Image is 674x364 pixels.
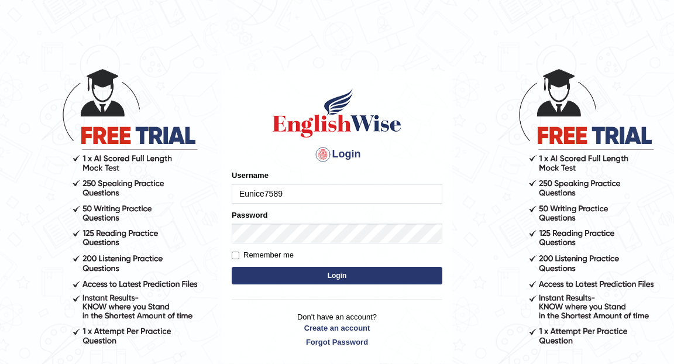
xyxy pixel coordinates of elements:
label: Password [232,210,267,221]
button: Login [232,267,442,284]
label: Username [232,170,269,181]
h4: Login [232,145,442,164]
label: Remember me [232,249,294,261]
img: Logo of English Wise sign in for intelligent practice with AI [270,87,404,139]
input: Remember me [232,252,239,259]
p: Don't have an account? [232,311,442,348]
a: Forgot Password [232,336,442,348]
a: Create an account [232,322,442,334]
